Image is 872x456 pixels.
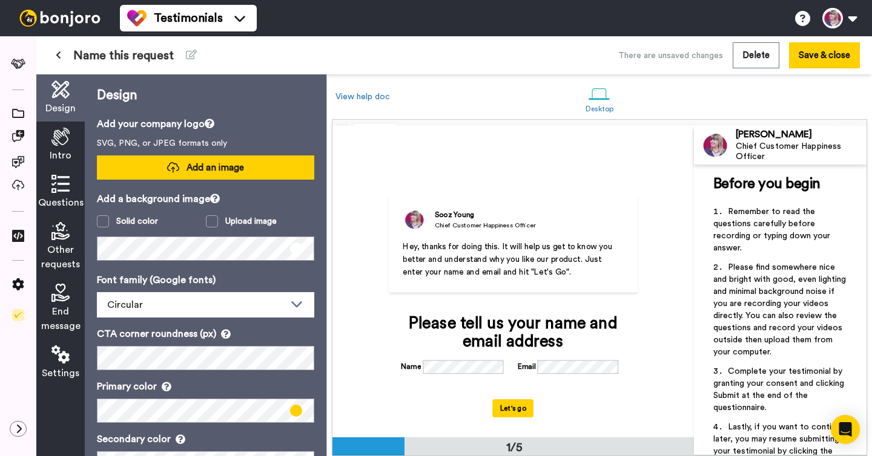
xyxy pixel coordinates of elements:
[831,415,860,444] div: Open Intercom Messenger
[97,86,314,105] p: Design
[713,207,833,252] span: Remember to read the questions carefully before recording or typing down your answer.
[789,42,860,68] button: Save & close
[45,101,76,116] span: Design
[97,155,314,180] button: Add an image
[41,243,80,272] span: Other requests
[107,300,143,310] span: Circular
[580,77,620,119] a: Desktop
[493,399,534,417] button: Let's go
[97,192,314,206] p: Add a background image
[713,263,848,356] span: Please find somewhere nice and bright with good, even lighting and minimal background noise if yo...
[225,215,277,227] div: Upload image
[401,361,421,372] label: Name
[116,215,158,227] div: Solid color
[42,366,79,380] span: Settings
[435,221,536,230] div: Chief Customer Happiness Officer
[97,137,314,149] p: SVG, PNG, or JPEG formats only
[50,148,71,163] span: Intro
[736,129,866,140] div: [PERSON_NAME]
[12,309,24,321] img: Checklist.svg
[736,142,866,162] div: Chief Customer Happiness Officer
[97,379,314,394] p: Primary color
[154,10,223,27] span: Testimonials
[713,367,847,412] span: Complete your testimonial by granting your consent and clicking Submit at the end of the question...
[97,273,314,287] p: Font family (Google fonts)
[701,131,730,160] img: Profile Image
[733,42,779,68] button: Delete
[38,195,84,210] span: Questions
[97,117,314,131] p: Add your company logo
[127,8,147,28] img: tm-color.svg
[15,10,105,27] img: bj-logo-header-white.svg
[97,432,314,446] p: Secondary color
[586,105,614,113] div: Desktop
[713,177,821,191] span: Before you begin
[97,327,314,341] p: CTA corner roundness (px)
[335,93,390,101] a: View help doc
[618,50,723,62] div: There are unsaved changes
[73,47,174,64] span: Name this request
[435,209,536,220] div: Sooz Young
[403,208,426,231] img: Chief Customer Happiness Officer
[187,161,244,174] span: Add an image
[403,243,615,276] span: Hey, thanks for doing this. It will help us get to know you better and understand why you like ou...
[485,439,543,456] div: 1/5
[401,314,625,351] div: Please tell us your name and email address
[518,361,536,372] label: Email
[41,304,81,333] span: End message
